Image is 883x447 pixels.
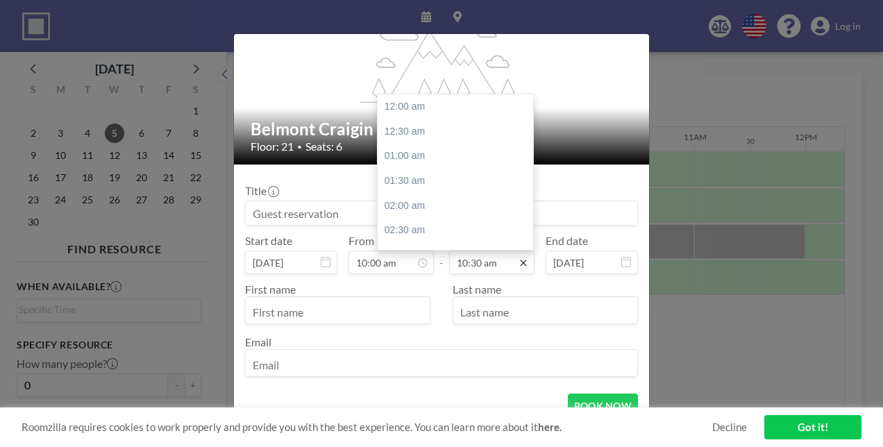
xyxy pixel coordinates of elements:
label: From [348,234,374,248]
span: Roomzilla requires cookies to work properly and provide you with the best experience. You can lea... [22,421,712,434]
label: Email [245,335,271,348]
a: Decline [712,421,747,434]
input: Email [246,353,637,376]
label: Last name [453,282,501,296]
div: 02:00 am [378,194,540,219]
input: Last name [453,300,637,323]
span: Floor: 21 [251,140,294,153]
a: here. [538,421,562,433]
label: Start date [245,234,292,248]
span: • [297,142,302,152]
div: 01:30 am [378,169,540,194]
div: 02:30 am [378,218,540,243]
a: Got it! [764,415,861,439]
input: First name [246,300,430,323]
span: - [439,239,444,269]
div: 12:30 am [378,119,540,144]
label: End date [546,234,588,248]
label: Title [245,184,278,198]
input: Guest reservation [246,201,637,225]
h2: Belmont Craigin [251,119,634,140]
div: 01:00 am [378,144,540,169]
label: First name [245,282,296,296]
button: BOOK NOW [568,394,638,418]
span: Seats: 6 [305,140,342,153]
div: 12:00 am [378,94,540,119]
div: 03:00 am [378,243,540,268]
